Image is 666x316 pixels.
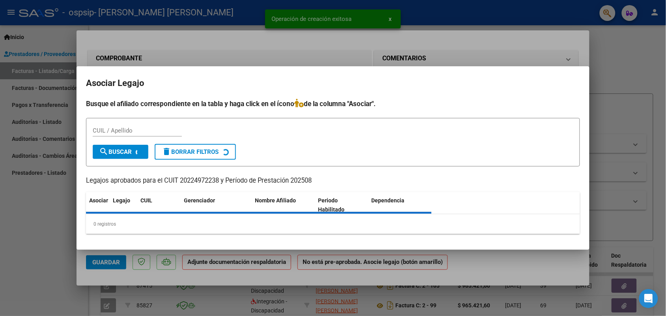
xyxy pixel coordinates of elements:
p: Legajos aprobados para el CUIT 20224972238 y Período de Prestación 202508 [86,176,580,186]
button: Buscar [93,145,148,159]
span: Gerenciador [184,197,215,204]
datatable-header-cell: Asociar [86,192,110,218]
button: Borrar Filtros [155,144,236,160]
datatable-header-cell: Nombre Afiliado [252,192,315,218]
span: Nombre Afiliado [255,197,296,204]
span: Legajo [113,197,130,204]
span: Dependencia [372,197,405,204]
datatable-header-cell: CUIL [137,192,181,218]
span: Periodo Habilitado [318,197,345,213]
datatable-header-cell: Dependencia [369,192,432,218]
span: CUIL [140,197,152,204]
span: Borrar Filtros [162,148,219,155]
mat-icon: delete [162,147,171,156]
h2: Asociar Legajo [86,76,580,91]
h4: Busque el afiliado correspondiente en la tabla y haga click en el ícono de la columna "Asociar". [86,99,580,109]
datatable-header-cell: Legajo [110,192,137,218]
div: 0 registros [86,214,580,234]
div: Open Intercom Messenger [639,289,658,308]
span: Asociar [89,197,108,204]
mat-icon: search [99,147,109,156]
span: Buscar [99,148,132,155]
datatable-header-cell: Gerenciador [181,192,252,218]
datatable-header-cell: Periodo Habilitado [315,192,369,218]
